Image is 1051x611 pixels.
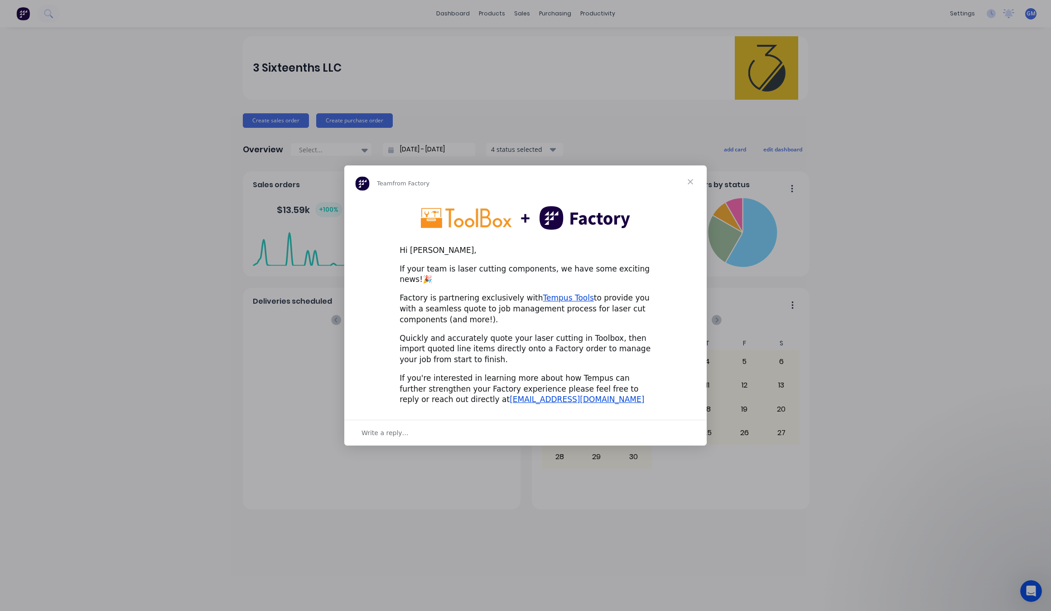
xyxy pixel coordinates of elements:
span: Close [674,165,707,198]
div: Quickly and accurately quote your laser cutting in Toolbox, then import quoted line items directl... [400,333,651,365]
span: Write a reply… [362,427,409,439]
div: If your team is laser cutting components, we have some exciting news!🎉 [400,264,651,286]
div: If you're interested in learning more about how Tempus can further strengthen your Factory experi... [400,373,651,405]
span: Team [377,180,392,187]
img: Profile image for Team [355,176,370,191]
div: Open conversation and reply [344,420,707,446]
div: Hi [PERSON_NAME], [400,245,651,256]
div: Factory is partnering exclusively with to provide you with a seamless quote to job management pro... [400,293,651,325]
span: from Factory [392,180,429,187]
a: [EMAIL_ADDRESS][DOMAIN_NAME] [510,395,644,404]
a: Tempus Tools [543,293,594,302]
